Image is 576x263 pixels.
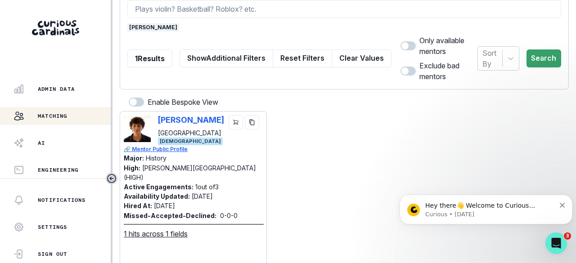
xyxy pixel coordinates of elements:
[273,49,332,67] button: Reset Filters
[332,49,391,67] button: Clear Values
[545,232,567,254] iframe: Intercom live chat
[29,26,154,69] span: Hey there👋 Welcome to Curious Cardinals 🙌 Take a look around! If you have any questions or are ex...
[124,145,264,153] a: 🔗 Mentor Public Profile
[245,115,259,129] button: copy
[146,154,166,162] p: History
[124,154,144,162] p: Major:
[482,48,497,69] div: Sort By
[124,211,216,220] p: Missed-Accepted-Declined:
[135,53,165,64] p: 1 Results
[124,228,188,239] u: 1 hits across 1 fields
[158,128,224,138] p: [GEOGRAPHIC_DATA]
[124,164,140,172] p: High:
[127,23,179,31] span: [PERSON_NAME]
[124,115,151,142] img: Picture of Gil Altman
[38,85,75,93] p: Admin Data
[158,138,223,145] span: [DEMOGRAPHIC_DATA]
[192,192,213,200] p: [DATE]
[38,250,67,258] p: Sign Out
[124,202,152,210] p: Hired At:
[38,139,45,147] p: AI
[419,35,477,57] p: Only available mentors
[180,49,273,67] button: ShowAdditional Filters
[229,115,243,129] button: cart
[124,192,190,200] p: Availability Updated:
[158,115,224,125] p: [PERSON_NAME]
[38,223,67,231] p: Settings
[419,60,477,82] p: Exclude bad mentors
[106,173,117,184] button: Toggle sidebar
[32,20,79,36] img: Curious Cardinals Logo
[38,166,78,174] p: Engineering
[124,164,256,181] p: [PERSON_NAME][GEOGRAPHIC_DATA] (HIGH)
[164,25,170,32] button: Dismiss notification
[38,112,67,120] p: Matching
[396,176,576,239] iframe: Intercom notifications message
[195,183,219,191] p: 1 out of 3
[124,183,193,191] p: Active Engagements:
[564,232,571,240] span: 3
[220,211,238,220] p: 0 - 0 - 0
[154,202,175,210] p: [DATE]
[526,49,561,67] button: Search
[38,196,86,204] p: Notifications
[29,35,159,43] p: Message from Curious, sent 15w ago
[148,97,218,107] p: Enable Bespoke View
